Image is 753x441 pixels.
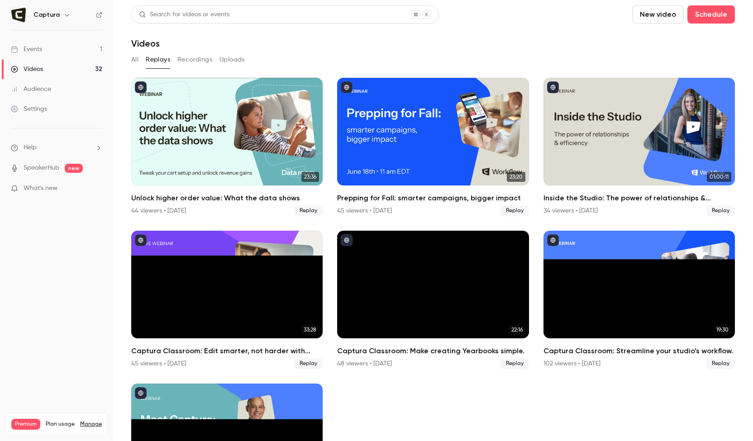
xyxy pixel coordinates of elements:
div: 45 viewers • [DATE] [337,206,392,215]
div: 102 viewers • [DATE] [543,359,600,368]
li: Unlock higher order value: What the data shows [131,78,323,216]
a: Manage [80,421,102,428]
div: Events [11,45,42,54]
div: 45 viewers • [DATE] [131,359,186,368]
h2: Prepping for Fall: smarter campaigns, bigger impact [337,193,529,204]
a: 01:00:11Inside the Studio: The power of relationships & efficiency34 viewers • [DATE]Replay [543,78,735,216]
li: Prepping for Fall: smarter campaigns, bigger impact [337,78,529,216]
span: 23:36 [301,172,319,182]
span: Help [24,143,37,152]
a: 33:28Captura Classroom: Edit smarter, not harder with Enhance45 viewers • [DATE]Replay [131,231,323,369]
iframe: Noticeable Trigger [91,185,102,193]
button: All [131,52,138,67]
span: 23:20 [507,172,525,182]
div: 44 viewers • [DATE] [131,206,186,215]
div: 34 viewers • [DATE] [543,206,598,215]
h2: Inside the Studio: The power of relationships & efficiency [543,193,735,204]
a: 23:20Prepping for Fall: smarter campaigns, bigger impact45 viewers • [DATE]Replay [337,78,529,216]
span: Replay [294,358,323,369]
button: published [341,81,353,93]
button: published [135,387,147,399]
button: published [135,81,147,93]
button: published [547,81,559,93]
span: 19:30 [714,325,731,335]
h2: Unlock higher order value: What the data shows [131,193,323,204]
span: Replay [500,205,529,216]
button: New video [632,5,684,24]
span: 22:16 [509,325,525,335]
li: Captura Classroom: Make creating Yearbooks simple. [337,231,529,369]
span: What's new [24,184,57,193]
span: Replay [706,205,735,216]
a: 22:16Captura Classroom: Make creating Yearbooks simple.48 viewers • [DATE]Replay [337,231,529,369]
button: Replays [146,52,170,67]
div: Settings [11,104,47,114]
li: Inside the Studio: The power of relationships & efficiency [543,78,735,216]
button: published [341,234,353,246]
h1: Videos [131,38,160,49]
div: Audience [11,85,51,94]
button: Schedule [687,5,735,24]
span: 33:28 [301,325,319,335]
a: 23:36Unlock higher order value: What the data shows44 viewers • [DATE]Replay [131,78,323,216]
section: Videos [131,5,735,436]
button: published [135,234,147,246]
span: Replay [500,358,529,369]
span: Replay [294,205,323,216]
h2: Captura Classroom: Make creating Yearbooks simple. [337,346,529,356]
a: SpeakerHub [24,163,59,173]
h6: Captura [33,10,60,19]
div: Search for videos or events [139,10,229,19]
div: Videos [11,65,43,74]
a: 19:30Captura Classroom: Streamline your studio’s workflow.102 viewers • [DATE]Replay [543,231,735,369]
button: Uploads [219,52,245,67]
li: Captura Classroom: Edit smarter, not harder with Enhance [131,231,323,369]
img: Captura [11,8,26,22]
div: 48 viewers • [DATE] [337,359,392,368]
button: published [547,234,559,246]
button: Recordings [177,52,212,67]
li: help-dropdown-opener [11,143,102,152]
h2: Captura Classroom: Edit smarter, not harder with Enhance [131,346,323,356]
span: Plan usage [46,421,75,428]
span: 01:00:11 [707,172,731,182]
span: new [65,164,83,173]
li: Captura Classroom: Streamline your studio’s workflow. [543,231,735,369]
h2: Captura Classroom: Streamline your studio’s workflow. [543,346,735,356]
span: Premium [11,419,40,430]
span: Replay [706,358,735,369]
